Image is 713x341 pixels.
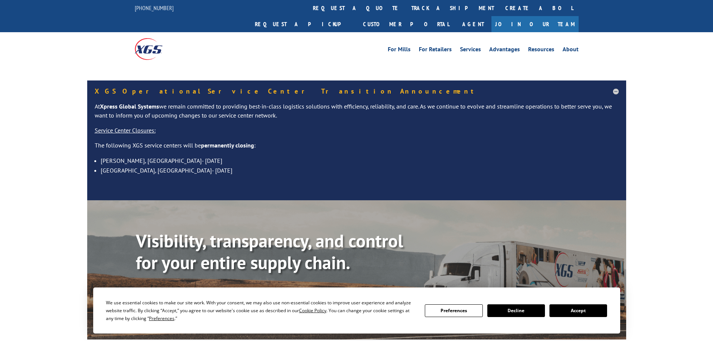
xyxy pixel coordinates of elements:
[455,16,491,32] a: Agent
[549,304,607,317] button: Accept
[201,141,254,149] strong: permanently closing
[93,287,620,334] div: Cookie Consent Prompt
[388,46,411,55] a: For Mills
[95,88,619,95] h5: XGS Operational Service Center Transition Announcement
[101,165,619,175] li: [GEOGRAPHIC_DATA], [GEOGRAPHIC_DATA]- [DATE]
[95,141,619,156] p: The following XGS service centers will be :
[149,315,174,322] span: Preferences
[491,16,579,32] a: Join Our Team
[136,229,403,274] b: Visibility, transparency, and control for your entire supply chain.
[460,46,481,55] a: Services
[563,46,579,55] a: About
[528,46,554,55] a: Resources
[101,156,619,165] li: [PERSON_NAME], [GEOGRAPHIC_DATA]- [DATE]
[487,304,545,317] button: Decline
[100,103,159,110] strong: Xpress Global Systems
[249,16,357,32] a: Request a pickup
[106,299,416,322] div: We use essential cookies to make our site work. With your consent, we may also use non-essential ...
[95,127,156,134] u: Service Center Closures:
[419,46,452,55] a: For Retailers
[95,102,619,126] p: At we remain committed to providing best-in-class logistics solutions with efficiency, reliabilit...
[425,304,482,317] button: Preferences
[135,4,174,12] a: [PHONE_NUMBER]
[299,307,326,314] span: Cookie Policy
[357,16,455,32] a: Customer Portal
[489,46,520,55] a: Advantages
